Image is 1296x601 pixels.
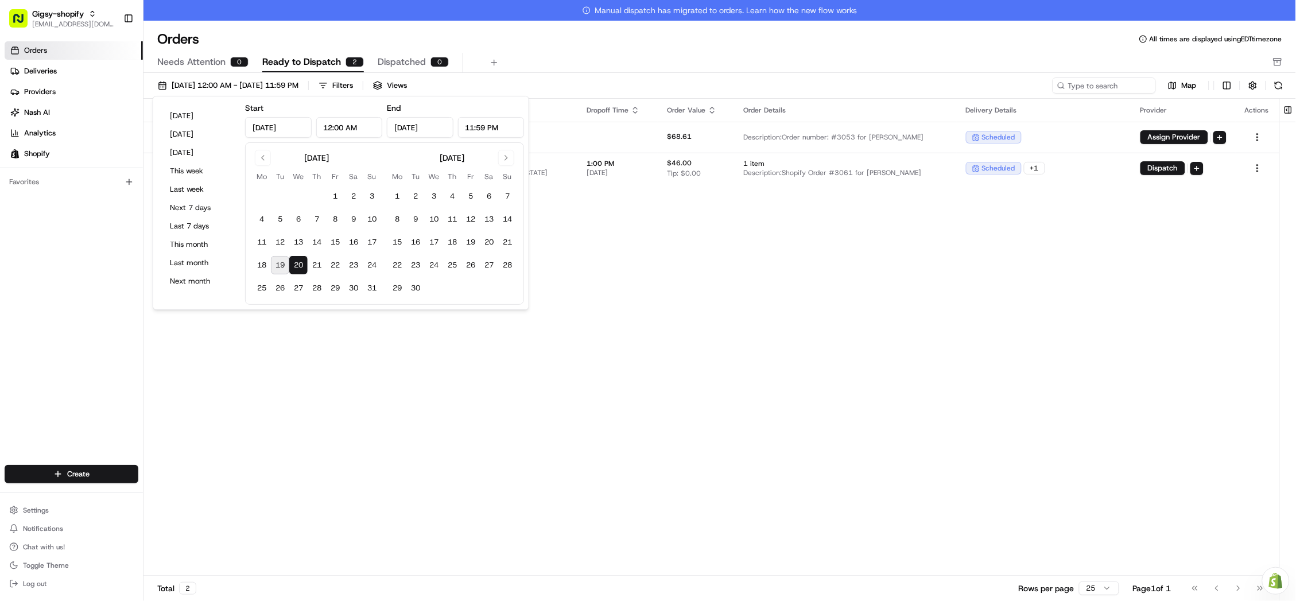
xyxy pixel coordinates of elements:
span: Views [387,80,407,91]
a: 💻API Documentation [92,220,189,241]
button: 29 [388,279,406,297]
button: Chat with us! [5,539,138,555]
img: Shopify logo [10,149,20,158]
span: Log out [23,579,46,588]
span: Toggle Theme [23,561,69,570]
button: 2 [344,187,363,205]
button: 8 [326,210,344,228]
input: Time [458,117,525,138]
button: 8 [388,210,406,228]
div: Start new chat [52,109,188,121]
button: 27 [480,256,498,274]
div: Actions [1245,106,1270,115]
th: Wednesday [289,170,308,183]
button: 16 [344,233,363,251]
input: Date [387,117,453,138]
div: 0 [230,57,249,67]
button: 7 [308,210,326,228]
div: 📗 [11,226,21,235]
span: Chat with us! [23,542,65,552]
button: 23 [344,256,363,274]
button: Settings [5,502,138,518]
button: 19 [271,256,289,274]
a: Nash AI [5,103,143,122]
a: Orders [5,41,143,60]
span: API Documentation [108,225,184,236]
button: 9 [344,210,363,228]
span: Ready to Dispatch [262,55,341,69]
button: Filters [313,77,358,94]
button: 10 [363,210,381,228]
button: 10 [425,210,443,228]
button: 11 [253,233,271,251]
button: [DATE] [165,108,234,124]
button: Start new chat [195,113,209,126]
div: Favorites [5,173,138,191]
th: Friday [326,170,344,183]
button: 22 [326,256,344,274]
th: Monday [253,170,271,183]
th: Tuesday [271,170,289,183]
span: Needs Attention [157,55,226,69]
span: Settings [23,506,49,515]
a: Providers [5,83,143,101]
th: Tuesday [406,170,425,183]
span: Knowledge Base [23,225,88,236]
button: 3 [363,187,381,205]
button: 25 [443,256,461,274]
button: 17 [363,233,381,251]
button: [DATE] [165,145,234,161]
div: Total [157,582,196,595]
button: 14 [308,233,326,251]
button: 29 [326,279,344,297]
input: Date [245,117,312,138]
button: Next month [165,273,234,289]
button: 25 [253,279,271,297]
button: 6 [480,187,498,205]
th: Thursday [308,170,326,183]
span: Pylon [114,253,139,262]
button: 4 [443,187,461,205]
input: Type to search [1053,77,1156,94]
button: 20 [480,233,498,251]
span: [DATE] 12:00 AM - [DATE] 11:59 PM [172,80,298,91]
button: 11 [443,210,461,228]
button: [EMAIL_ADDRESS][DOMAIN_NAME] [32,20,114,29]
button: Last 7 days [165,218,234,234]
a: Shopify [5,145,143,163]
button: Last month [165,255,234,271]
span: 1 item [743,159,947,168]
span: [PERSON_NAME] [36,177,93,187]
button: 19 [461,233,480,251]
div: Provider [1140,106,1227,115]
button: 14 [498,210,517,228]
button: Map [1161,79,1204,92]
button: 7 [498,187,517,205]
span: Analytics [24,128,56,138]
button: [DATE] 12:00 AM - [DATE] 11:59 PM [153,77,304,94]
button: 30 [344,279,363,297]
button: Views [368,77,412,94]
div: 0 [430,57,449,67]
img: 9188753566659_6852d8bf1fb38e338040_72.png [24,109,45,130]
button: Gigsy-shopify [32,8,84,20]
button: 1 [388,187,406,205]
button: 22 [388,256,406,274]
span: Map [1182,80,1197,91]
h1: Orders [157,30,199,48]
button: 28 [498,256,517,274]
div: + 1 [1024,162,1045,175]
button: [DATE] [165,126,234,142]
span: $68.61 [667,132,692,141]
button: 18 [443,233,461,251]
span: Tip: $0.00 [667,169,701,178]
a: Analytics [5,124,143,142]
span: Dispatched [378,55,426,69]
button: 28 [308,279,326,297]
button: 24 [363,256,381,274]
span: Description: Shopify Order #3061 for [PERSON_NAME] [743,168,947,177]
button: 6 [289,210,308,228]
span: Shopify [24,149,50,159]
a: Powered byPylon [81,253,139,262]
